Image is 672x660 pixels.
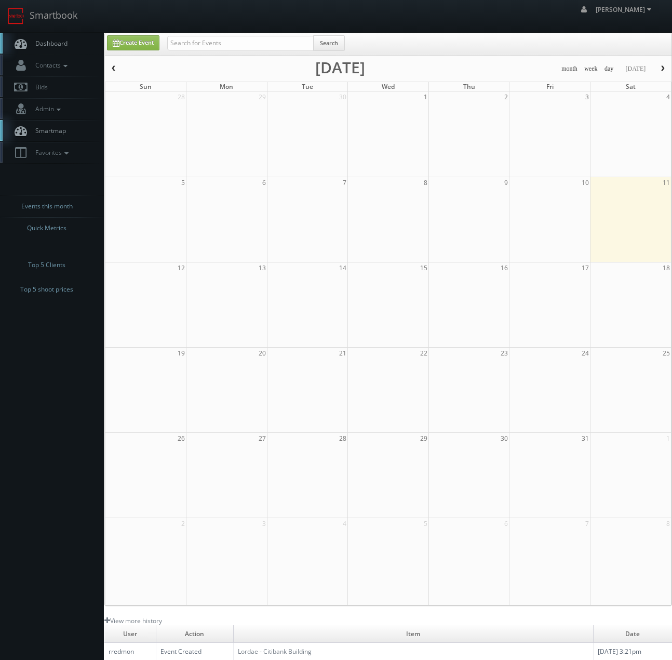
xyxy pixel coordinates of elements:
[104,616,162,625] a: View more history
[503,518,509,529] span: 6
[338,262,347,273] span: 14
[662,348,671,359] span: 25
[596,5,654,14] span: [PERSON_NAME]
[382,82,395,91] span: Wed
[342,518,347,529] span: 4
[581,262,590,273] span: 17
[8,8,24,24] img: smartbook-logo.png
[500,262,509,273] span: 16
[30,39,68,48] span: Dashboard
[28,260,65,270] span: Top 5 Clients
[261,518,267,529] span: 3
[30,104,63,113] span: Admin
[581,348,590,359] span: 24
[177,433,186,444] span: 26
[581,177,590,188] span: 10
[584,91,590,102] span: 3
[258,348,267,359] span: 20
[463,82,475,91] span: Thu
[156,625,234,643] td: Action
[21,201,73,212] span: Events this month
[338,91,347,102] span: 30
[140,82,152,91] span: Sun
[177,262,186,273] span: 12
[258,91,267,102] span: 29
[622,62,649,75] button: [DATE]
[338,433,347,444] span: 28
[180,177,186,188] span: 5
[423,177,428,188] span: 8
[258,433,267,444] span: 27
[315,62,365,73] h2: [DATE]
[313,35,345,51] button: Search
[30,83,48,91] span: Bids
[258,262,267,273] span: 13
[665,91,671,102] span: 4
[581,62,601,75] button: week
[662,262,671,273] span: 18
[500,433,509,444] span: 30
[107,35,159,50] a: Create Event
[662,177,671,188] span: 11
[546,82,554,91] span: Fri
[503,177,509,188] span: 9
[180,518,186,529] span: 2
[423,518,428,529] span: 5
[302,82,313,91] span: Tue
[342,177,347,188] span: 7
[626,82,636,91] span: Sat
[593,625,672,643] td: Date
[584,518,590,529] span: 7
[601,62,617,75] button: day
[419,262,428,273] span: 15
[338,348,347,359] span: 21
[665,518,671,529] span: 8
[104,625,156,643] td: User
[581,433,590,444] span: 31
[30,61,70,70] span: Contacts
[558,62,581,75] button: month
[177,348,186,359] span: 19
[665,433,671,444] span: 1
[167,36,314,50] input: Search for Events
[261,177,267,188] span: 6
[30,126,66,135] span: Smartmap
[234,625,593,643] td: Item
[177,91,186,102] span: 28
[30,148,71,157] span: Favorites
[27,223,66,233] span: Quick Metrics
[20,284,73,295] span: Top 5 shoot prices
[419,348,428,359] span: 22
[503,91,509,102] span: 2
[419,433,428,444] span: 29
[220,82,233,91] span: Mon
[238,647,312,656] a: Lordae - Citibank Building
[423,91,428,102] span: 1
[500,348,509,359] span: 23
